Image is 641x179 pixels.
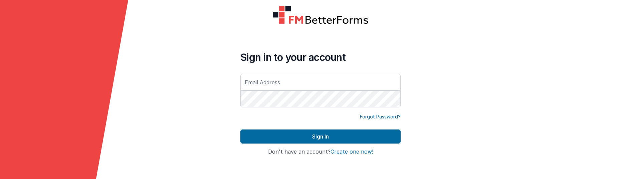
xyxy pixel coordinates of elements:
[360,113,401,120] a: Forgot Password?
[240,149,401,155] h4: Don't have an account?
[240,74,401,91] input: Email Address
[331,149,373,155] button: Create one now!
[240,51,401,63] h4: Sign in to your account
[240,129,401,144] button: Sign In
